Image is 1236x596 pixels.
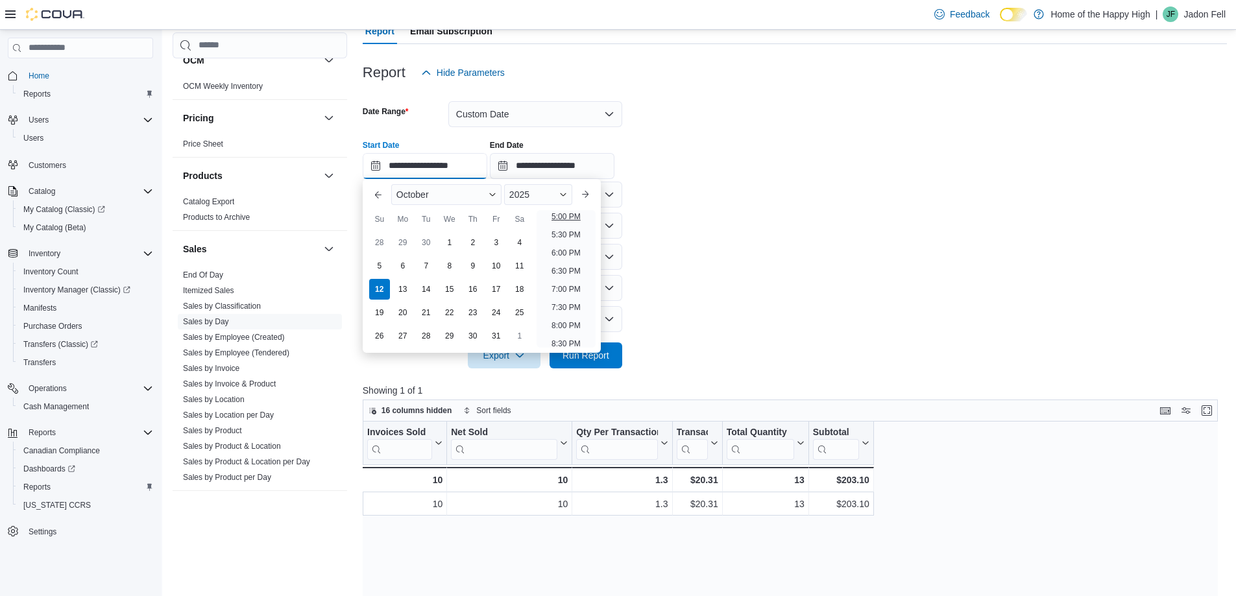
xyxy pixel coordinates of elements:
div: We [439,209,460,230]
button: Products [321,168,337,184]
div: day-30 [416,232,437,253]
button: Home [3,66,158,85]
button: Users [13,129,158,147]
a: Products to Archive [183,213,250,222]
span: JF [1167,6,1175,22]
div: day-29 [439,326,460,346]
span: Canadian Compliance [18,443,153,459]
button: Open list of options [604,221,614,231]
a: Canadian Compliance [18,443,105,459]
span: Email Subscription [410,18,492,44]
div: Sales [173,267,347,490]
button: Transaction Average [676,427,718,460]
span: Hide Parameters [437,66,505,79]
span: My Catalog (Classic) [23,204,105,215]
div: Net Sold [451,427,557,460]
span: Inventory [29,248,60,259]
a: Sales by Invoice & Product [183,379,276,388]
button: Export [468,342,540,368]
li: 5:30 PM [546,227,586,243]
a: Sales by Classification [183,302,261,311]
span: Customers [23,156,153,173]
a: Sales by Product & Location per Day [183,457,310,466]
div: day-6 [393,256,413,276]
span: Sales by Employee (Created) [183,332,285,342]
button: Reports [13,85,158,103]
button: Sales [321,241,337,257]
span: Cash Management [18,399,153,414]
button: Reports [23,425,61,440]
div: day-28 [369,232,390,253]
span: Reports [18,479,153,495]
a: Cash Management [18,399,94,414]
label: End Date [490,140,524,150]
a: Transfers (Classic) [18,337,103,352]
div: day-20 [393,302,413,323]
span: Sales by Product & Location per Day [183,457,310,467]
div: Tu [416,209,437,230]
span: My Catalog (Beta) [23,222,86,233]
button: Operations [23,381,72,396]
button: Pricing [183,112,319,125]
button: Keyboard shortcuts [1157,403,1173,418]
span: Products to Archive [183,212,250,222]
span: Dashboards [18,461,153,477]
button: Operations [3,379,158,398]
div: day-4 [509,232,530,253]
div: October, 2025 [368,231,531,348]
a: Sales by Employee (Tendered) [183,348,289,357]
button: Taxes [183,503,319,516]
div: Products [173,194,347,230]
span: Operations [29,383,67,394]
div: Subtotal [813,427,859,439]
div: 13 [726,472,804,488]
div: Qty Per Transaction [576,427,657,460]
div: Button. Open the year selector. 2025 is currently selected. [504,184,572,205]
a: Sales by Product per Day [183,473,271,482]
span: Sort fields [476,405,511,416]
div: day-19 [369,302,390,323]
a: Feedback [929,1,995,27]
button: Reports [13,478,158,496]
button: Purchase Orders [13,317,158,335]
div: 10 [367,496,442,512]
p: Showing 1 of 1 [363,384,1227,397]
div: day-26 [369,326,390,346]
li: 8:00 PM [546,318,586,333]
span: Transfers (Classic) [18,337,153,352]
h3: Products [183,169,223,182]
span: My Catalog (Beta) [18,220,153,235]
span: Cash Management [23,401,89,412]
input: Press the down key to enter a popover containing a calendar. Press the escape key to close the po... [363,153,487,179]
button: Custom Date [448,101,622,127]
span: Reports [23,482,51,492]
div: day-24 [486,302,507,323]
div: day-22 [439,302,460,323]
div: $20.31 [676,496,718,512]
span: Transfers [23,357,56,368]
div: day-18 [509,279,530,300]
span: 2025 [509,189,529,200]
span: Users [23,133,43,143]
a: Settings [23,524,62,540]
div: 1.3 [576,472,668,488]
span: [US_STATE] CCRS [23,500,91,510]
span: Customers [29,160,66,171]
div: 10 [451,496,568,512]
div: Button. Open the month selector. October is currently selected. [391,184,502,205]
a: My Catalog (Classic) [13,200,158,219]
button: Invoices Sold [367,427,442,460]
div: $203.10 [813,472,869,488]
div: day-30 [463,326,483,346]
h3: Sales [183,243,207,256]
span: Inventory Count [23,267,79,277]
button: Open list of options [604,189,614,200]
div: Mo [393,209,413,230]
a: Inventory Count [18,264,84,280]
li: 8:30 PM [546,336,586,352]
div: day-8 [439,256,460,276]
span: Users [18,130,153,146]
button: Customers [3,155,158,174]
a: [US_STATE] CCRS [18,497,96,513]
